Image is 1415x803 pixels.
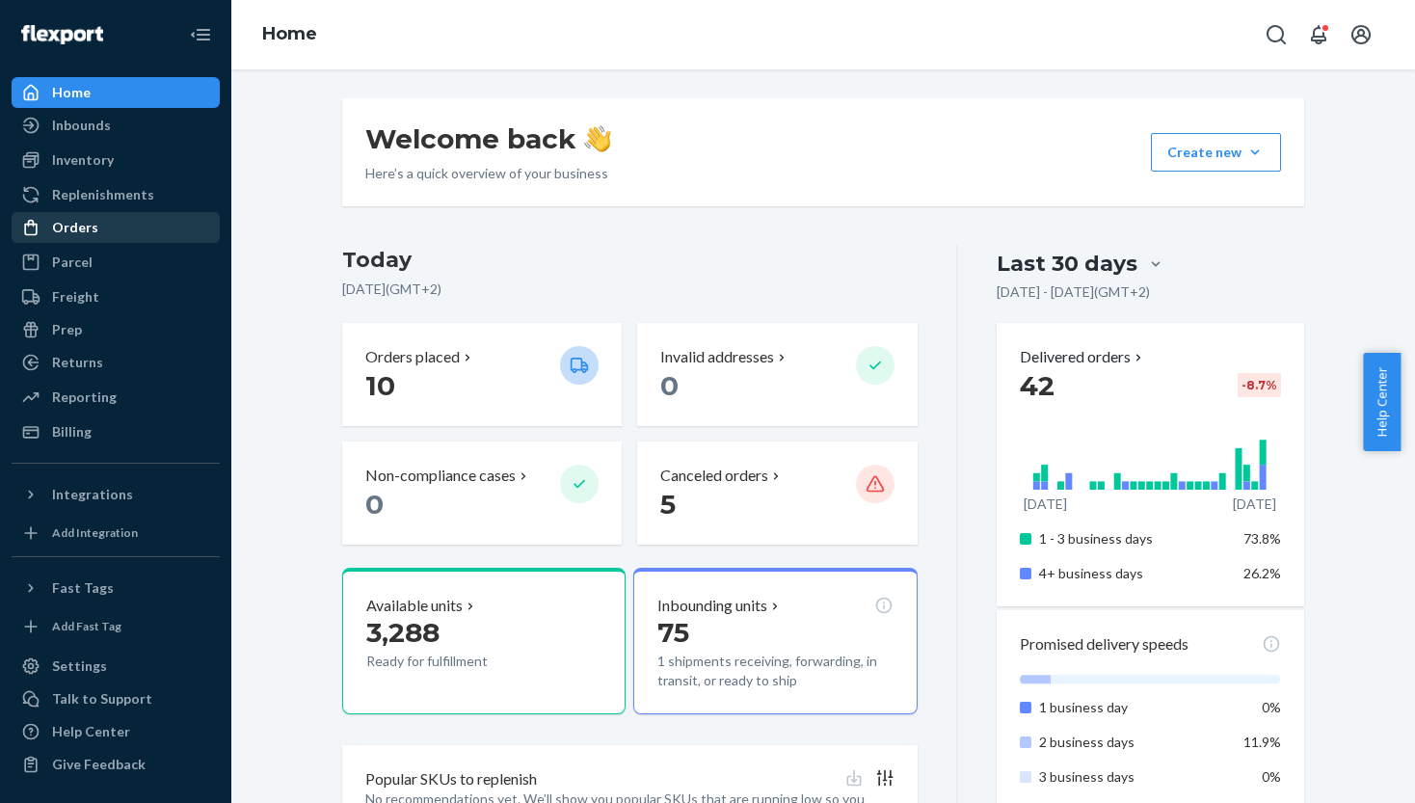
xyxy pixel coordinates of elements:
div: Inventory [52,150,114,170]
div: Settings [52,656,107,676]
p: 2 business days [1039,733,1229,752]
a: Help Center [12,716,220,747]
button: Canceled orders 5 [637,442,917,545]
a: Orders [12,212,220,243]
p: Orders placed [365,346,460,368]
a: Add Fast Tag [12,611,220,642]
div: Integrations [52,485,133,504]
button: Orders placed 10 [342,323,622,426]
p: Here’s a quick overview of your business [365,164,611,183]
p: [DATE] [1024,495,1067,514]
p: 1 - 3 business days [1039,529,1229,549]
div: Fast Tags [52,578,114,598]
p: [DATE] [1233,495,1276,514]
p: Inbounding units [657,595,767,617]
span: 75 [657,616,689,649]
p: Promised delivery speeds [1020,633,1188,656]
a: Parcel [12,247,220,278]
button: Help Center [1363,353,1401,451]
div: -8.7 % [1238,373,1281,397]
p: Invalid addresses [660,346,774,368]
div: Add Fast Tag [52,618,121,634]
p: [DATE] - [DATE] ( GMT+2 ) [997,282,1150,302]
a: Returns [12,347,220,378]
div: Billing [52,422,92,442]
p: Non-compliance cases [365,465,516,487]
a: Talk to Support [12,683,220,714]
div: Help Center [52,722,130,741]
span: 0% [1262,699,1281,715]
p: Ready for fulfillment [366,652,545,671]
span: 0 [660,369,679,402]
p: 4+ business days [1039,564,1229,583]
h1: Welcome back [365,121,611,156]
a: Home [262,23,317,44]
div: Replenishments [52,185,154,204]
div: Inbounds [52,116,111,135]
div: Returns [52,353,103,372]
button: Open Search Box [1257,15,1295,54]
p: 1 shipments receiving, forwarding, in transit, or ready to ship [657,652,893,690]
span: 5 [660,488,676,521]
button: Available units3,288Ready for fulfillment [342,568,626,714]
p: 3 business days [1039,767,1229,787]
div: Freight [52,287,99,307]
a: Add Integration [12,518,220,549]
span: 0% [1262,768,1281,785]
div: Add Integration [52,524,138,541]
img: Flexport logo [21,25,103,44]
div: Orders [52,218,98,237]
button: Integrations [12,479,220,510]
div: Home [52,83,91,102]
p: [DATE] ( GMT+2 ) [342,280,918,299]
a: Settings [12,651,220,682]
button: Open account menu [1342,15,1380,54]
div: Prep [52,320,82,339]
button: Open notifications [1299,15,1338,54]
a: Home [12,77,220,108]
div: Reporting [52,388,117,407]
button: Give Feedback [12,749,220,780]
img: hand-wave emoji [584,125,611,152]
a: Freight [12,281,220,312]
button: Fast Tags [12,573,220,603]
div: Talk to Support [52,689,152,709]
a: Inbounds [12,110,220,141]
button: Non-compliance cases 0 [342,442,622,545]
h3: Today [342,245,918,276]
span: 0 [365,488,384,521]
button: Create new [1151,133,1281,172]
span: 10 [365,369,395,402]
a: Reporting [12,382,220,413]
button: Delivered orders [1020,346,1146,368]
div: Last 30 days [997,249,1137,279]
ol: breadcrumbs [247,7,333,63]
button: Close Navigation [181,15,220,54]
p: Available units [366,595,463,617]
a: Billing [12,416,220,447]
div: Give Feedback [52,755,146,774]
a: Replenishments [12,179,220,210]
p: Popular SKUs to replenish [365,768,537,790]
p: 1 business day [1039,698,1229,717]
div: Parcel [52,253,93,272]
p: Canceled orders [660,465,768,487]
span: 73.8% [1243,530,1281,547]
span: 3,288 [366,616,440,649]
span: 26.2% [1243,565,1281,581]
button: Invalid addresses 0 [637,323,917,426]
span: 11.9% [1243,734,1281,750]
a: Inventory [12,145,220,175]
button: Inbounding units751 shipments receiving, forwarding, in transit, or ready to ship [633,568,917,714]
a: Prep [12,314,220,345]
span: 42 [1020,369,1055,402]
